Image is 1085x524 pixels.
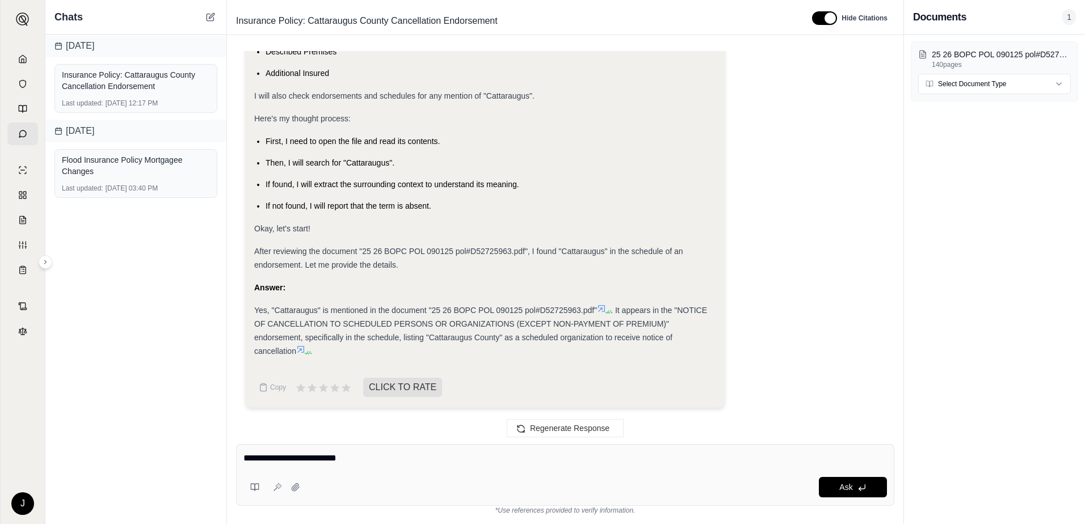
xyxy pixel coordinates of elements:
span: Last updated: [62,184,103,193]
a: Coverage Table [7,259,38,281]
span: Hide Citations [842,14,888,23]
button: Expand sidebar [39,255,52,269]
span: Chats [54,9,83,25]
button: 25 26 BOPC POL 090125 pol#D52725963.pdf140pages [918,49,1071,69]
span: Last updated: [62,99,103,108]
img: Expand sidebar [16,12,30,26]
div: [DATE] [45,120,226,142]
span: Described Premises [266,47,337,56]
a: Chat [7,122,38,145]
span: . [310,346,312,356]
div: [DATE] 03:40 PM [62,184,210,193]
span: . It appears in the "NOTICE OF CANCELLATION TO SCHEDULED PERSONS OR ORGANIZATIONS (EXCEPT NON-PAY... [254,306,707,356]
a: Legal Search Engine [7,320,38,343]
span: Copy [270,383,286,392]
a: Documents Vault [7,73,38,95]
span: 1 [1062,9,1076,25]
a: Custom Report [7,234,38,256]
span: Okay, let's start! [254,224,310,233]
div: *Use references provided to verify information. [236,506,894,515]
span: Then, I will search for "Cattaraugus". [266,158,394,167]
div: [DATE] 12:17 PM [62,99,210,108]
strong: Answer: [254,283,285,292]
a: Contract Analysis [7,295,38,318]
div: [DATE] [45,35,226,57]
a: Claim Coverage [7,209,38,231]
h3: Documents [913,9,966,25]
div: Insurance Policy: Cattaraugus County Cancellation Endorsement [62,69,210,92]
span: If found, I will extract the surrounding context to understand its meaning. [266,180,519,189]
span: Ask [839,483,852,492]
span: CLICK TO RATE [363,378,442,397]
p: 140 pages [932,60,1071,69]
div: Flood Insurance Policy Mortgagee Changes [62,154,210,177]
span: Yes, "Cattaraugus" is mentioned in the document "25 26 BOPC POL 090125 pol#D52725963.pdf" [254,306,597,315]
a: Single Policy [7,159,38,181]
span: First, I need to open the file and read its contents. [266,137,440,146]
span: Additional Insured [266,69,329,78]
button: Copy [254,376,291,399]
span: Here's my thought process: [254,114,351,123]
button: Ask [819,477,887,497]
a: Home [7,48,38,70]
a: Prompt Library [7,98,38,120]
button: New Chat [204,10,217,24]
span: Insurance Policy: Cattaraugus County Cancellation Endorsement [232,12,502,30]
button: Expand sidebar [11,8,34,31]
span: After reviewing the document "25 26 BOPC POL 090125 pol#D52725963.pdf", I found "Cattaraugus" in ... [254,247,683,269]
span: Regenerate Response [530,424,609,433]
p: 25 26 BOPC POL 090125 pol#D52725963.pdf [932,49,1071,60]
div: Edit Title [232,12,798,30]
span: I will also check endorsements and schedules for any mention of "Cattaraugus". [254,91,535,100]
button: Regenerate Response [507,419,624,437]
div: J [11,492,34,515]
a: Policy Comparisons [7,184,38,206]
span: If not found, I will report that the term is absent. [266,201,431,210]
